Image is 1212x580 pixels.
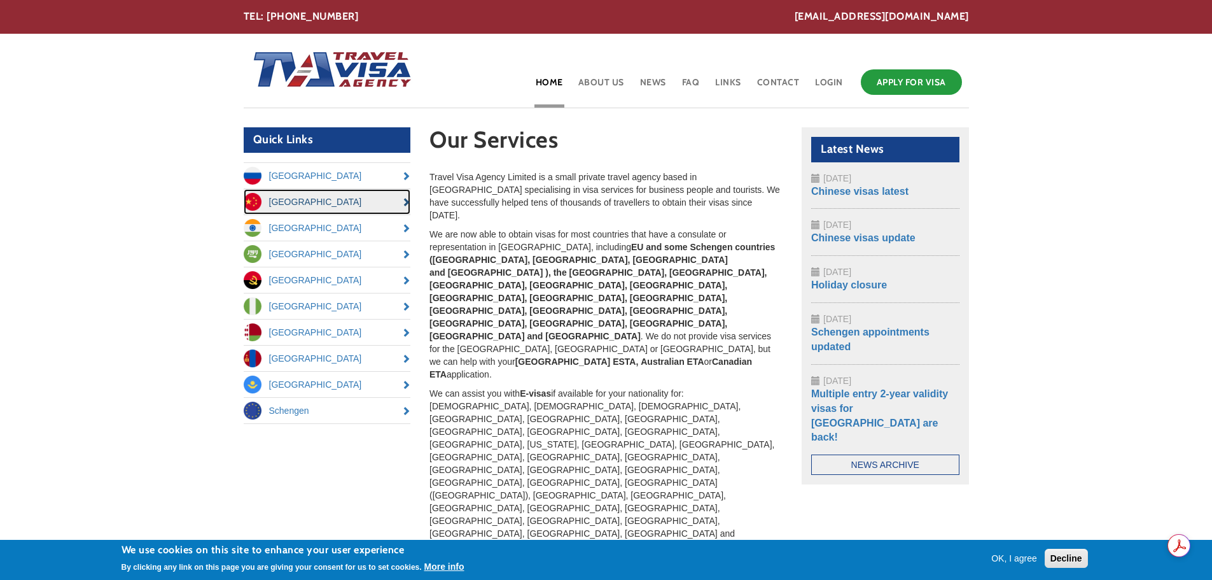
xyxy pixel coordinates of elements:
strong: ESTA, [613,357,638,367]
p: We can assist you with if available for your nationality for: [DEMOGRAPHIC_DATA], [DEMOGRAPHIC_DA... [429,387,783,553]
span: [DATE] [823,314,851,324]
button: Decline [1045,549,1088,568]
a: [GEOGRAPHIC_DATA] [244,294,411,319]
a: [GEOGRAPHIC_DATA] [244,241,411,267]
h2: Latest News [811,137,959,162]
a: Contact [756,66,801,108]
a: [GEOGRAPHIC_DATA] [244,189,411,215]
a: [GEOGRAPHIC_DATA] [244,372,411,397]
p: We are now able to obtain visas for most countries that have a consulate or representation in [GE... [429,228,783,381]
img: Home [244,39,413,103]
div: TEL: [PHONE_NUMBER] [244,10,969,24]
p: By clicking any link on this page you are giving your consent for us to set cookies. [122,563,422,572]
a: Home [534,66,564,108]
a: Schengen appointments updated [811,327,930,352]
a: [GEOGRAPHIC_DATA] [244,320,411,345]
a: Multiple entry 2-year validity visas for [GEOGRAPHIC_DATA] are back! [811,388,948,443]
a: Apply for Visa [861,69,962,95]
a: [GEOGRAPHIC_DATA] [244,346,411,371]
a: Chinese visas latest [811,186,909,197]
strong: Australian ETA [641,357,704,367]
a: [GEOGRAPHIC_DATA] [244,163,411,188]
a: [GEOGRAPHIC_DATA] [244,267,411,293]
span: [DATE] [823,376,851,386]
span: [DATE] [823,173,851,183]
a: FAQ [681,66,701,108]
button: More info [424,560,464,573]
a: Links [714,66,742,108]
strong: [GEOGRAPHIC_DATA] [515,357,611,367]
strong: E-visas [520,388,551,399]
p: Travel Visa Agency Limited is a small private travel agency based in [GEOGRAPHIC_DATA] specialisi... [429,171,783,222]
a: [GEOGRAPHIC_DATA] [244,215,411,241]
h2: We use cookies on this site to enhance your user experience [122,543,464,557]
a: Chinese visas update [811,232,916,243]
a: Login [814,66,844,108]
a: [EMAIL_ADDRESS][DOMAIN_NAME] [795,10,969,24]
h1: Our Services [429,127,783,159]
a: News Archive [811,455,959,475]
span: [DATE] [823,220,851,230]
a: About Us [577,66,625,108]
a: News [639,66,667,108]
a: Schengen [244,398,411,423]
a: Holiday closure [811,279,887,290]
button: OK, I agree [986,552,1042,565]
span: [DATE] [823,267,851,277]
